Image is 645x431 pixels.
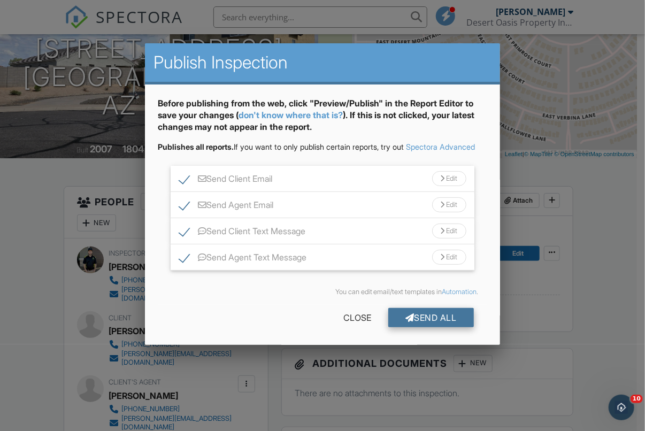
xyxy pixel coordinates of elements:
[158,97,487,142] div: Before publishing from the web, click "Preview/Publish" in the Report Editor to save your changes...
[153,52,491,73] h2: Publish Inspection
[179,252,306,266] label: Send Agent Text Message
[158,142,404,151] span: If you want to only publish certain reports, try out
[179,174,272,187] label: Send Client Email
[432,250,466,265] div: Edit
[406,142,475,151] a: Spectora Advanced
[326,308,388,327] div: Close
[432,224,466,238] div: Edit
[442,288,477,296] a: Automation
[631,395,643,403] span: 10
[158,142,234,151] strong: Publishes all reports.
[432,171,466,186] div: Edit
[388,308,474,327] div: Send All
[166,288,478,296] div: You can edit email/text templates in .
[432,197,466,212] div: Edit
[609,395,634,420] iframe: Intercom live chat
[179,226,305,240] label: Send Client Text Message
[179,200,273,213] label: Send Agent Email
[239,110,343,120] a: don't know where that is?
